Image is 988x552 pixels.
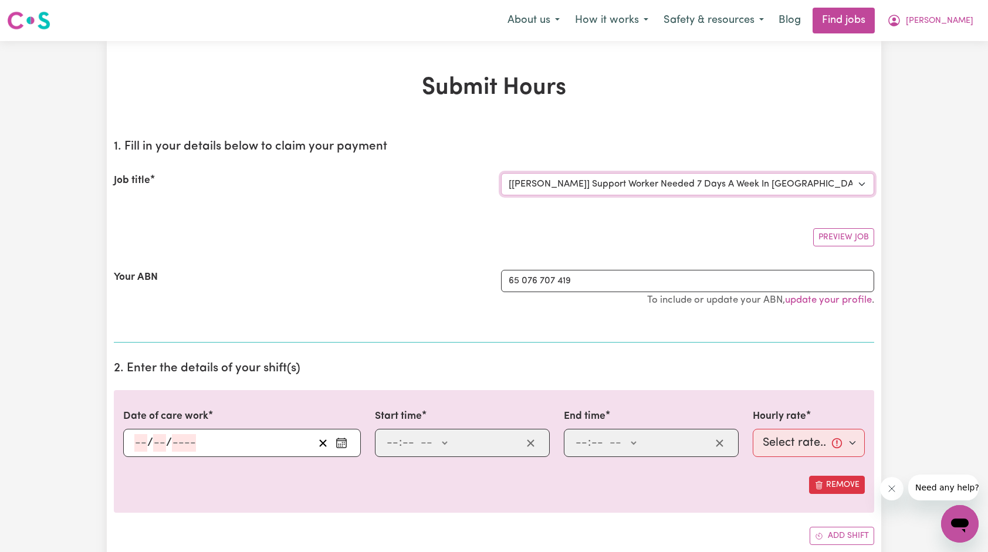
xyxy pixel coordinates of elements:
[399,436,402,449] span: :
[7,8,71,18] span: Need any help?
[813,8,875,33] a: Find jobs
[567,8,656,33] button: How it works
[772,8,808,33] a: Blog
[153,434,166,452] input: --
[500,8,567,33] button: About us
[906,15,973,28] span: [PERSON_NAME]
[332,434,351,452] button: Enter the date of care work
[880,477,904,500] iframe: Close message
[114,361,874,376] h2: 2. Enter the details of your shift(s)
[879,8,981,33] button: My Account
[753,409,806,424] label: Hourly rate
[591,434,604,452] input: --
[114,140,874,154] h2: 1. Fill in your details below to claim your payment
[575,434,588,452] input: --
[375,409,422,424] label: Start time
[813,228,874,246] button: Preview Job
[647,295,874,305] small: To include or update your ABN, .
[656,8,772,33] button: Safety & resources
[941,505,979,543] iframe: Button to launch messaging window
[908,475,979,500] iframe: Message from company
[564,409,605,424] label: End time
[123,409,208,424] label: Date of care work
[172,434,196,452] input: ----
[402,434,415,452] input: --
[785,295,872,305] a: update your profile
[386,434,399,452] input: --
[114,270,158,285] label: Your ABN
[114,173,150,188] label: Job title
[7,7,50,34] a: Careseekers logo
[810,527,874,545] button: Add another shift
[7,10,50,31] img: Careseekers logo
[588,436,591,449] span: :
[809,476,865,494] button: Remove this shift
[166,436,172,449] span: /
[314,434,332,452] button: Clear date
[114,74,874,102] h1: Submit Hours
[147,436,153,449] span: /
[134,434,147,452] input: --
